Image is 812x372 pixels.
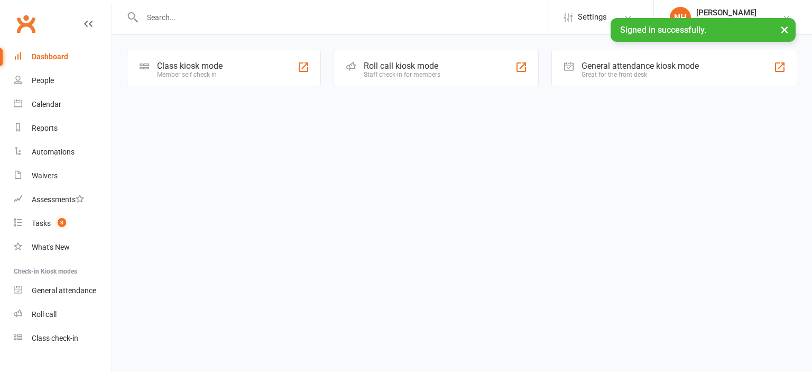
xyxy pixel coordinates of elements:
a: Class kiosk mode [14,326,112,350]
div: Assessments [32,195,84,204]
a: Waivers [14,164,112,188]
div: Automations [32,148,75,156]
div: Tasks [32,219,51,228]
a: Automations [14,140,112,164]
a: People [14,69,112,93]
a: Clubworx [13,11,39,37]
a: Calendar [14,93,112,116]
div: NH [670,7,691,28]
span: 3 [58,218,66,227]
a: What's New [14,235,112,259]
div: What's New [32,243,70,251]
div: Class kiosk mode [157,61,223,71]
div: People [32,76,54,85]
div: Calendar [32,100,61,108]
div: Dashboard [32,52,68,61]
div: Great for the front desk [582,71,699,78]
div: [PERSON_NAME] [696,8,756,17]
input: Search... [139,10,548,25]
div: Staff check-in for members [364,71,440,78]
a: Dashboard [14,45,112,69]
a: Reports [14,116,112,140]
a: General attendance kiosk mode [14,279,112,303]
a: Assessments [14,188,112,212]
div: Aerialize [696,17,756,27]
span: Settings [578,5,607,29]
a: Roll call [14,303,112,326]
div: Reports [32,124,58,132]
div: Waivers [32,171,58,180]
a: Tasks 3 [14,212,112,235]
div: General attendance [32,286,96,295]
div: Roll call [32,310,57,319]
span: Signed in successfully. [620,25,706,35]
button: × [775,18,794,41]
div: Class check-in [32,334,78,342]
div: Roll call kiosk mode [364,61,440,71]
div: Member self check-in [157,71,223,78]
div: General attendance kiosk mode [582,61,699,71]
